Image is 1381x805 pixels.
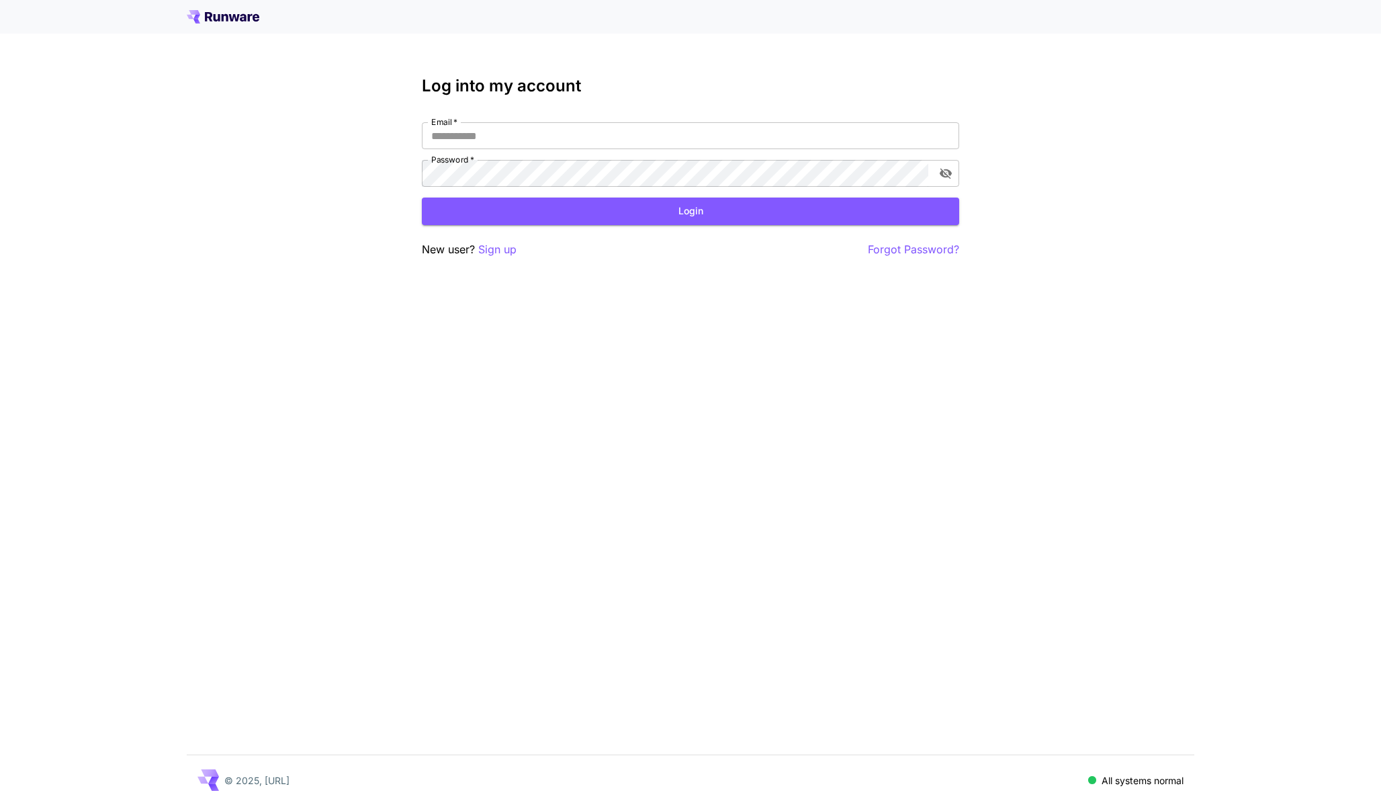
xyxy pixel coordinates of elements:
[431,116,457,128] label: Email
[224,773,289,788] p: © 2025, [URL]
[478,241,517,258] button: Sign up
[422,77,959,95] h3: Log into my account
[431,154,474,165] label: Password
[934,161,958,185] button: toggle password visibility
[422,241,517,258] p: New user?
[422,198,959,225] button: Login
[868,241,959,258] button: Forgot Password?
[1102,773,1184,788] p: All systems normal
